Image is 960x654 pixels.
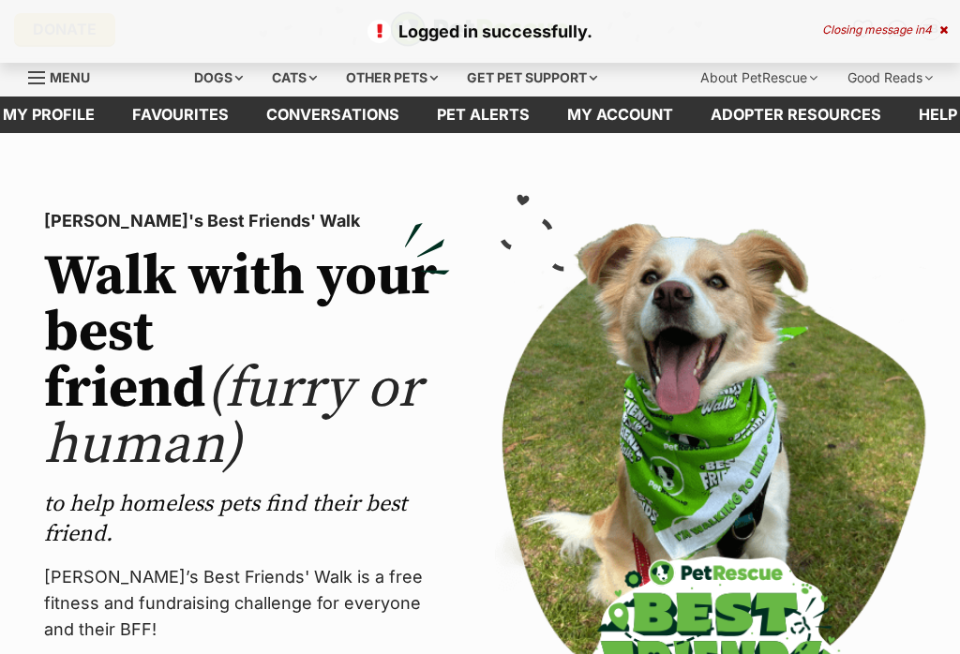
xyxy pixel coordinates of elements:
[50,69,90,85] span: Menu
[44,354,421,481] span: (furry or human)
[454,59,610,97] div: Get pet support
[247,97,418,133] a: conversations
[28,59,103,93] a: Menu
[44,489,450,549] p: to help homeless pets find their best friend.
[687,59,831,97] div: About PetRescue
[548,97,692,133] a: My account
[333,59,451,97] div: Other pets
[692,97,900,133] a: Adopter resources
[44,208,450,234] p: [PERSON_NAME]'s Best Friends' Walk
[181,59,256,97] div: Dogs
[113,97,247,133] a: Favourites
[44,249,450,474] h2: Walk with your best friend
[418,97,548,133] a: Pet alerts
[259,59,330,97] div: Cats
[834,59,946,97] div: Good Reads
[44,564,450,643] p: [PERSON_NAME]’s Best Friends' Walk is a free fitness and fundraising challenge for everyone and t...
